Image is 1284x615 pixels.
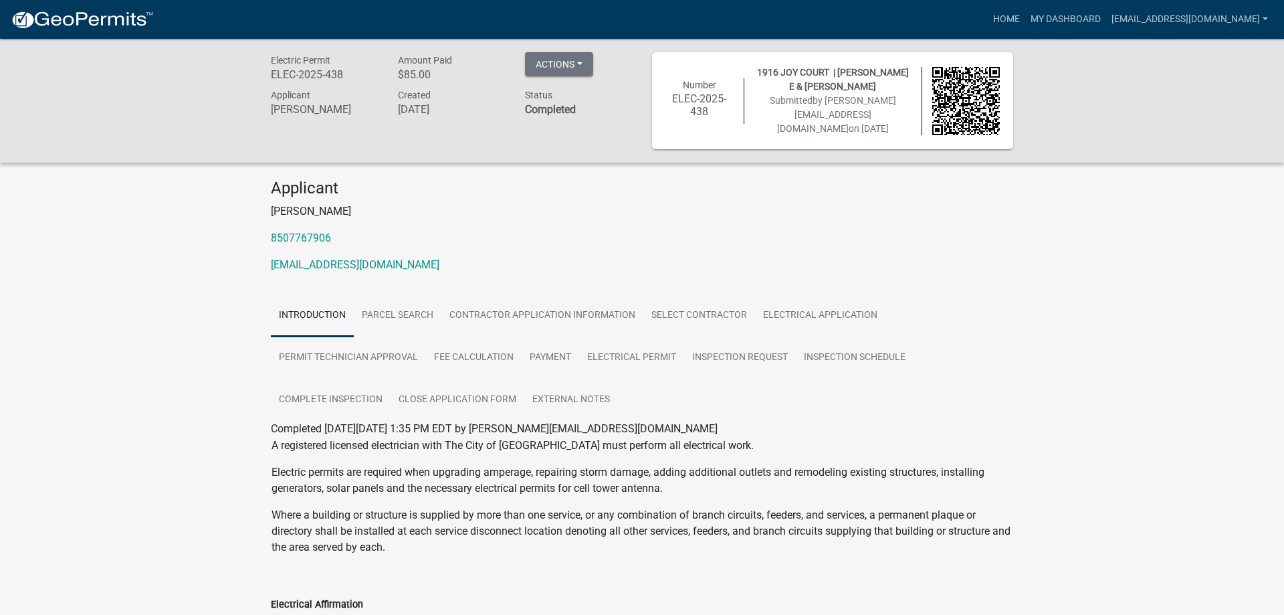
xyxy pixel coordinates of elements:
[271,294,354,337] a: Introduction
[757,67,909,92] span: 1916 JOY COURT | [PERSON_NAME] E & [PERSON_NAME]
[272,438,1012,454] p: A registered licensed electrician with The City of [GEOGRAPHIC_DATA] must perform all electrical ...
[271,179,1013,198] h4: Applicant
[643,294,755,337] a: Select contractor
[755,294,885,337] a: Electrical Application
[522,337,579,379] a: Payment
[272,507,1012,555] p: Where a building or structure is supplied by more than one service, or any combination of branch ...
[391,379,524,422] a: Close Application Form
[271,68,378,81] h6: ELEC-2025-438
[272,464,1012,497] p: Electric permits are required when upgrading amperage, repairing storm damage, adding additional ...
[398,55,452,66] span: Amount Paid
[271,232,331,244] a: 8507767906
[525,90,552,100] span: Status
[988,7,1025,32] a: Home
[271,90,310,100] span: Applicant
[525,52,593,76] button: Actions
[796,337,914,379] a: Inspection Schedule
[271,337,426,379] a: Permit Technician Approval
[398,103,505,116] h6: [DATE]
[271,203,1013,219] p: [PERSON_NAME]
[1025,7,1106,32] a: My Dashboard
[271,600,363,610] label: Electrical Affirmation
[271,422,718,435] span: Completed [DATE][DATE] 1:35 PM EDT by [PERSON_NAME][EMAIL_ADDRESS][DOMAIN_NAME]
[683,80,716,90] span: Number
[441,294,643,337] a: Contractor Application Information
[398,68,505,81] h6: $85.00
[271,103,378,116] h6: [PERSON_NAME]
[271,258,439,271] a: [EMAIL_ADDRESS][DOMAIN_NAME]
[354,294,441,337] a: Parcel search
[1106,7,1273,32] a: [EMAIL_ADDRESS][DOMAIN_NAME]
[684,337,796,379] a: Inspection Request
[665,92,734,118] h6: ELEC-2025-438
[398,90,431,100] span: Created
[524,379,618,422] a: External Notes
[271,379,391,422] a: Complete Inspection
[777,95,896,134] span: by [PERSON_NAME][EMAIL_ADDRESS][DOMAIN_NAME]
[525,103,576,116] strong: Completed
[770,95,896,134] span: Submitted on [DATE]
[579,337,684,379] a: Electrical Permit
[932,67,1000,135] img: QR code
[271,55,330,66] span: Electric Permit
[426,337,522,379] a: Fee Calculation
